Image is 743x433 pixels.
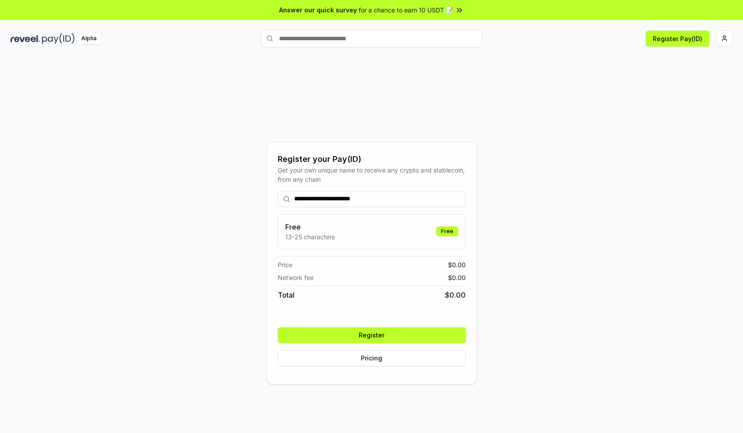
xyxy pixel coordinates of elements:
button: Register [278,327,466,343]
span: Network fee [278,273,314,282]
span: $ 0.00 [445,290,466,300]
img: pay_id [42,33,75,44]
button: Register Pay(ID) [646,31,709,46]
button: Pricing [278,350,466,366]
div: Alpha [77,33,101,44]
div: Get your own unique name to receive any crypto and stablecoin, from any chain [278,165,466,184]
img: reveel_dark [11,33,40,44]
span: Total [278,290,295,300]
h3: Free [285,222,335,232]
span: for a chance to earn 10 USDT 📝 [359,5,453,15]
div: Free [436,226,458,236]
span: Answer our quick survey [279,5,357,15]
span: $ 0.00 [448,260,466,269]
p: 13-25 characters [285,232,335,241]
span: Price [278,260,292,269]
span: $ 0.00 [448,273,466,282]
div: Register your Pay(ID) [278,153,466,165]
